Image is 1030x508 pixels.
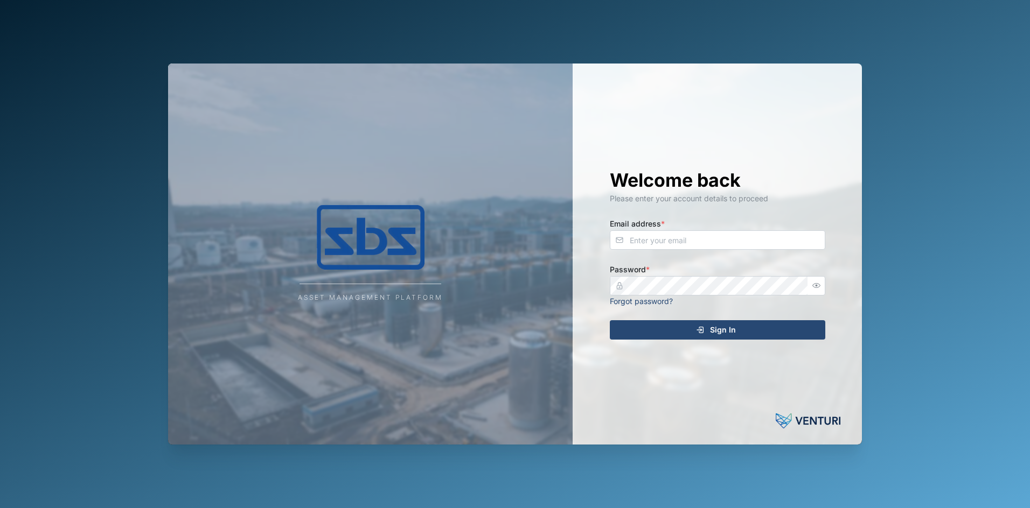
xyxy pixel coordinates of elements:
[610,320,825,340] button: Sign In
[263,205,478,270] img: Company Logo
[610,230,825,250] input: Enter your email
[610,168,825,192] h1: Welcome back
[610,297,673,306] a: Forgot password?
[610,264,650,276] label: Password
[710,321,736,339] span: Sign In
[610,193,825,204] div: Please enter your account details to proceed
[298,293,443,303] div: Asset Management Platform
[610,218,665,230] label: Email address
[776,410,840,432] img: Powered by: Venturi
